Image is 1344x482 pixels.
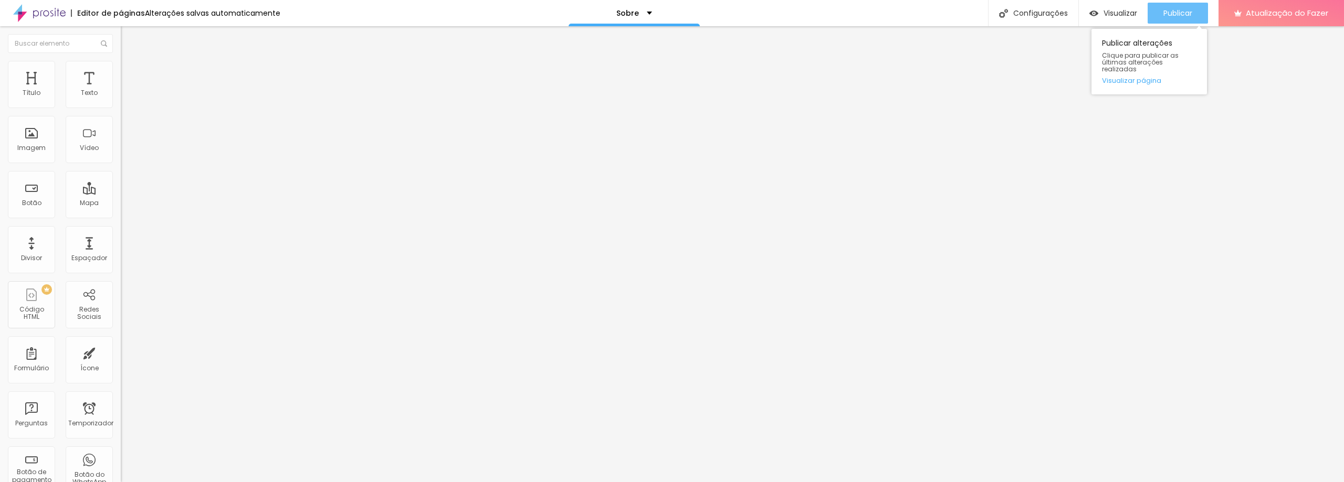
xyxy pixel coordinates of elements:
font: Título [23,88,40,97]
input: Buscar elemento [8,34,113,53]
font: Redes Sociais [77,305,101,321]
font: Editor de páginas [77,8,145,18]
font: Formulário [14,363,49,372]
font: Atualização do Fazer [1246,7,1328,18]
font: Vídeo [80,143,99,152]
img: view-1.svg [1089,9,1098,18]
font: Visualizar página [1102,76,1161,85]
img: Ícone [999,9,1008,18]
font: Imagem [17,143,46,152]
font: Mapa [80,198,99,207]
font: Código HTML [19,305,44,321]
a: Visualizar página [1102,77,1196,84]
font: Visualizar [1104,8,1137,18]
font: Espaçador [71,253,107,262]
font: Botão [22,198,41,207]
font: Clique para publicar as últimas alterações realizadas [1102,51,1179,73]
img: Ícone [101,40,107,47]
button: Publicar [1148,3,1208,24]
font: Sobre [616,8,639,18]
font: Temporizador [68,419,113,427]
iframe: Editor [121,26,1344,482]
font: Ícone [80,363,99,372]
font: Publicar alterações [1102,38,1172,48]
font: Perguntas [15,419,48,427]
font: Texto [81,88,98,97]
font: Divisor [21,253,42,262]
button: Visualizar [1079,3,1148,24]
font: Configurações [1013,8,1068,18]
font: Publicar [1163,8,1192,18]
font: Alterações salvas automaticamente [145,8,280,18]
